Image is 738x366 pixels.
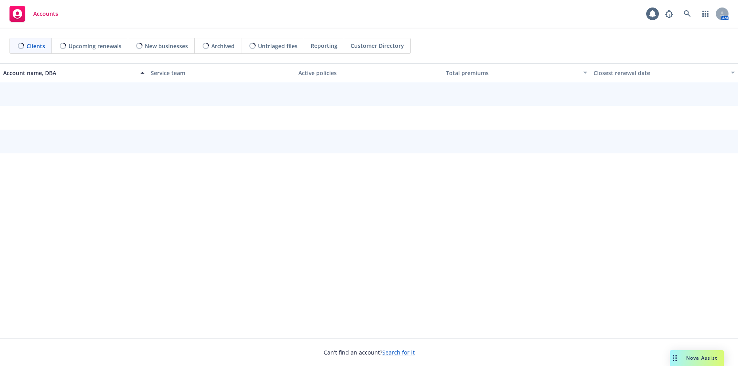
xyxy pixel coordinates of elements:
button: Active policies [295,63,443,82]
div: Closest renewal date [594,69,726,77]
div: Service team [151,69,292,77]
span: Untriaged files [258,42,298,50]
span: Nova Assist [686,355,717,361]
div: Active policies [298,69,440,77]
span: Reporting [311,42,338,50]
span: Clients [27,42,45,50]
span: New businesses [145,42,188,50]
a: Search [679,6,695,22]
button: Nova Assist [670,350,724,366]
a: Report a Bug [661,6,677,22]
button: Total premiums [443,63,590,82]
button: Closest renewal date [590,63,738,82]
span: Upcoming renewals [68,42,121,50]
a: Switch app [698,6,713,22]
a: Search for it [382,349,415,356]
a: Accounts [6,3,61,25]
span: Can't find an account? [324,348,415,357]
div: Total premiums [446,69,579,77]
span: Customer Directory [351,42,404,50]
span: Archived [211,42,235,50]
button: Service team [148,63,295,82]
div: Drag to move [670,350,680,366]
span: Accounts [33,11,58,17]
div: Account name, DBA [3,69,136,77]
